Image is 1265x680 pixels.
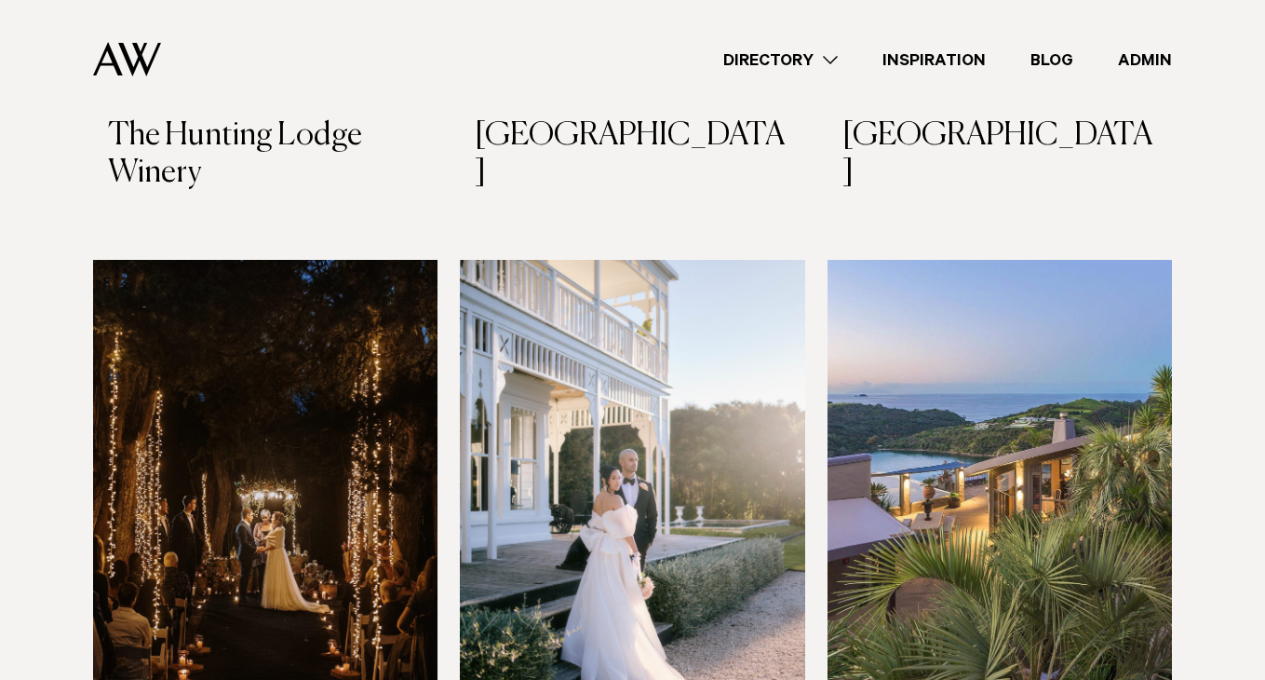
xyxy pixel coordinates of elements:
[1008,48,1096,73] a: Blog
[842,117,1157,194] h3: [GEOGRAPHIC_DATA]
[1096,48,1194,73] a: Admin
[701,48,860,73] a: Directory
[860,48,1008,73] a: Inspiration
[108,117,423,194] h3: The Hunting Lodge Winery
[475,117,789,194] h3: [GEOGRAPHIC_DATA]
[93,42,161,76] img: Auckland Weddings Logo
